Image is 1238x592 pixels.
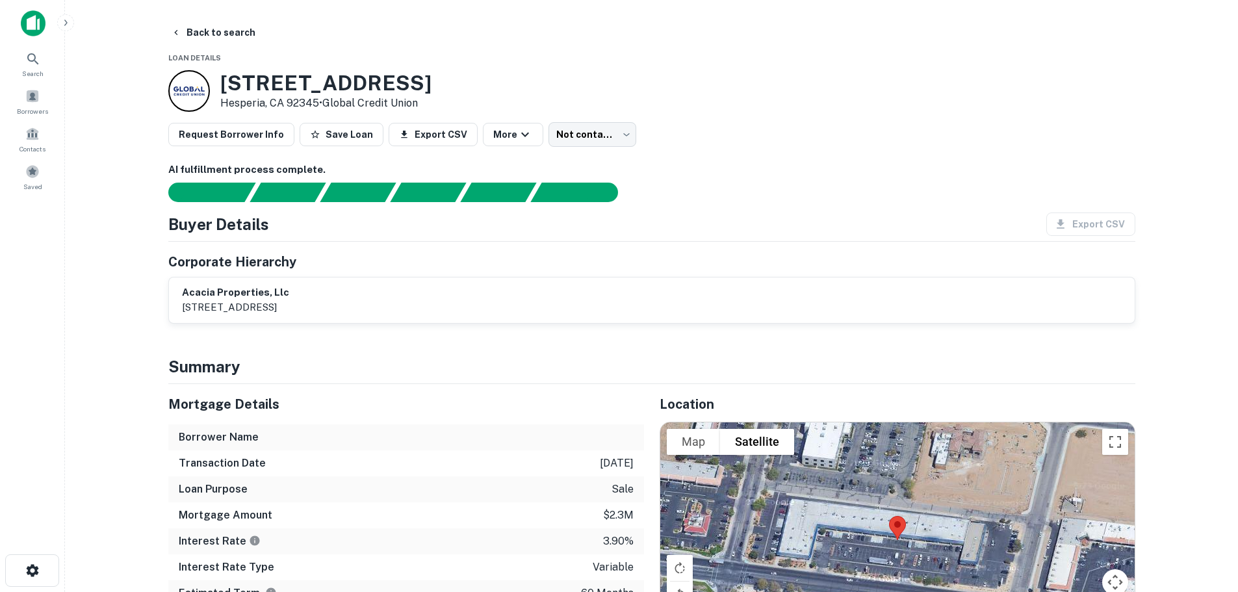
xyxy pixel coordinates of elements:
[600,456,634,471] p: [DATE]
[4,46,61,81] a: Search
[182,285,289,300] h6: acacia properties, llc
[603,508,634,523] p: $2.3m
[17,106,48,116] span: Borrowers
[168,212,269,236] h4: Buyer Details
[179,482,248,497] h6: Loan Purpose
[593,560,634,575] p: variable
[612,482,634,497] p: sale
[249,535,261,547] svg: The interest rates displayed on the website are for informational purposes only and may be report...
[483,123,543,146] button: More
[179,456,266,471] h6: Transaction Date
[168,162,1135,177] h6: AI fulfillment process complete.
[548,122,636,147] div: Not contacted
[250,183,326,202] div: Your request is received and processing...
[4,84,61,119] a: Borrowers
[168,394,644,414] h5: Mortgage Details
[531,183,634,202] div: AI fulfillment process complete.
[300,123,383,146] button: Save Loan
[320,183,396,202] div: Documents found, AI parsing details...
[220,71,432,96] h3: [STREET_ADDRESS]
[179,508,272,523] h6: Mortgage Amount
[603,534,634,549] p: 3.90%
[4,159,61,194] a: Saved
[720,429,794,455] button: Show satellite imagery
[179,560,274,575] h6: Interest Rate Type
[168,123,294,146] button: Request Borrower Info
[22,68,44,79] span: Search
[168,355,1135,378] h4: Summary
[182,300,289,315] p: [STREET_ADDRESS]
[153,183,250,202] div: Sending borrower request to AI...
[667,429,720,455] button: Show street map
[23,181,42,192] span: Saved
[1102,429,1128,455] button: Toggle fullscreen view
[1173,488,1238,550] iframe: Chat Widget
[21,10,45,36] img: capitalize-icon.png
[322,97,418,109] a: Global Credit Union
[390,183,466,202] div: Principals found, AI now looking for contact information...
[4,122,61,157] a: Contacts
[660,394,1135,414] h5: Location
[168,54,221,62] span: Loan Details
[19,144,45,154] span: Contacts
[667,555,693,581] button: Rotate map clockwise
[166,21,261,44] button: Back to search
[220,96,432,111] p: Hesperia, CA 92345 •
[179,430,259,445] h6: Borrower Name
[179,534,261,549] h6: Interest Rate
[460,183,536,202] div: Principals found, still searching for contact information. This may take time...
[389,123,478,146] button: Export CSV
[168,252,296,272] h5: Corporate Hierarchy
